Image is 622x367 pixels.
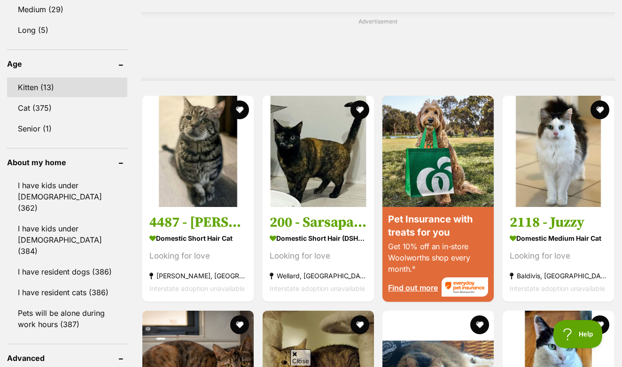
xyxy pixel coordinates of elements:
a: Kitten (13) [7,77,127,97]
button: favourite [591,315,609,334]
span: Interstate adoption unavailable [149,284,245,292]
img: 4487 - Dennis - Domestic Short Hair Cat [142,96,254,207]
div: Looking for love [149,250,247,262]
header: About my home [7,158,127,167]
h3: 4487 - [PERSON_NAME] [149,214,247,231]
strong: Domestic Short Hair Cat [149,231,247,245]
button: favourite [350,100,369,119]
strong: Wellard, [GEOGRAPHIC_DATA] [270,269,367,282]
a: I have resident dogs (386) [7,262,127,282]
header: Age [7,60,127,68]
div: Looking for love [510,250,607,262]
a: 4487 - [PERSON_NAME] Domestic Short Hair Cat Looking for love [PERSON_NAME], [GEOGRAPHIC_DATA] In... [142,206,254,302]
h3: 2118 - Juzzy [510,214,607,231]
iframe: Help Scout Beacon - Open [553,320,603,348]
button: favourite [350,315,369,334]
a: I have kids under [DEMOGRAPHIC_DATA] (362) [7,176,127,218]
span: Close [290,349,311,366]
button: favourite [470,315,489,334]
button: favourite [230,100,249,119]
button: favourite [591,100,609,119]
img: 2118 - Juzzy - Domestic Medium Hair Cat [503,96,614,207]
strong: [PERSON_NAME], [GEOGRAPHIC_DATA] [149,269,247,282]
a: Cat (375) [7,98,127,118]
a: I have resident cats (386) [7,283,127,302]
a: Senior (1) [7,119,127,138]
a: I have kids under [DEMOGRAPHIC_DATA] (384) [7,219,127,261]
button: favourite [230,315,249,334]
span: Interstate adoption unavailable [270,284,365,292]
strong: Baldivis, [GEOGRAPHIC_DATA] [510,269,607,282]
h3: 200 - Sarsaparilla [270,214,367,231]
img: 200 - Sarsaparilla - Domestic Short Hair (DSH) Cat [263,96,374,207]
a: Pets will be alone during work hours (387) [7,303,127,334]
strong: Domestic Medium Hair Cat [510,231,607,245]
strong: Domestic Short Hair (DSH) Cat [270,231,367,245]
header: Advanced [7,354,127,362]
a: 2118 - Juzzy Domestic Medium Hair Cat Looking for love Baldivis, [GEOGRAPHIC_DATA] Interstate ado... [503,206,614,302]
div: Looking for love [270,250,367,262]
div: Advertisement [141,12,615,81]
span: Interstate adoption unavailable [510,284,605,292]
a: 200 - Sarsaparilla Domestic Short Hair (DSH) Cat Looking for love Wellard, [GEOGRAPHIC_DATA] Inte... [263,206,374,302]
a: Long (5) [7,20,127,40]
